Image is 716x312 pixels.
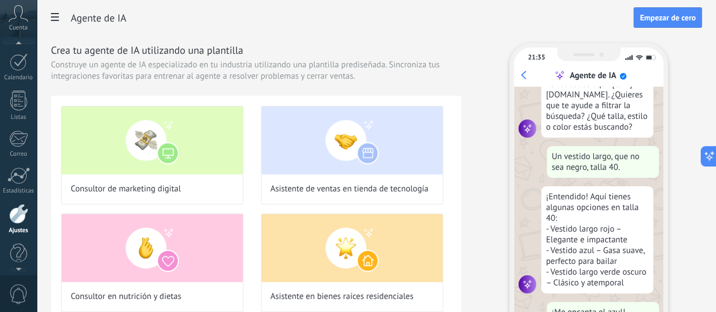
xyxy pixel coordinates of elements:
[2,187,35,195] div: Estadísticas
[71,291,181,302] span: Consultor en nutrición y dietas
[2,151,35,158] div: Correo
[51,59,461,82] span: Construye un agente de IA especializado en tu industria utilizando una plantilla prediseñada. Sin...
[547,146,659,178] div: Un vestido largo, que no sea negro, talla 40.
[2,74,35,82] div: Calendario
[2,114,35,121] div: Listas
[261,214,443,282] img: Asistente en bienes raíces residenciales
[640,14,696,22] span: Empezar de cero
[71,7,633,29] h2: Agente de IA
[528,53,545,62] div: 21:35
[2,227,35,234] div: Ajustes
[271,183,428,195] span: Asistente de ventas en tienda de tecnología
[51,43,461,57] h3: Crea tu agente de IA utilizando una plantilla
[633,7,702,28] button: Empezar de cero
[271,291,414,302] span: Asistente en bienes raíces residenciales
[62,106,243,174] img: Consultor de marketing digital
[518,275,537,293] img: agent icon
[71,183,181,195] span: Consultor de marketing digital
[541,186,653,293] div: ¡Entendido! Aquí tienes algunas opciones en talla 40: - Vestido largo rojo – Elegante e impactant...
[62,214,243,282] img: Consultor en nutrición y dietas
[541,63,653,138] div: ¡Hola! Sí, tenemos. Puedes verlos todos aquí: [URL][DOMAIN_NAME]. ¿Quieres que te ayude a filtrar...
[569,70,616,81] div: Agente de IA
[518,119,537,138] img: agent icon
[261,106,443,174] img: Asistente de ventas en tienda de tecnología
[9,24,28,32] span: Cuenta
